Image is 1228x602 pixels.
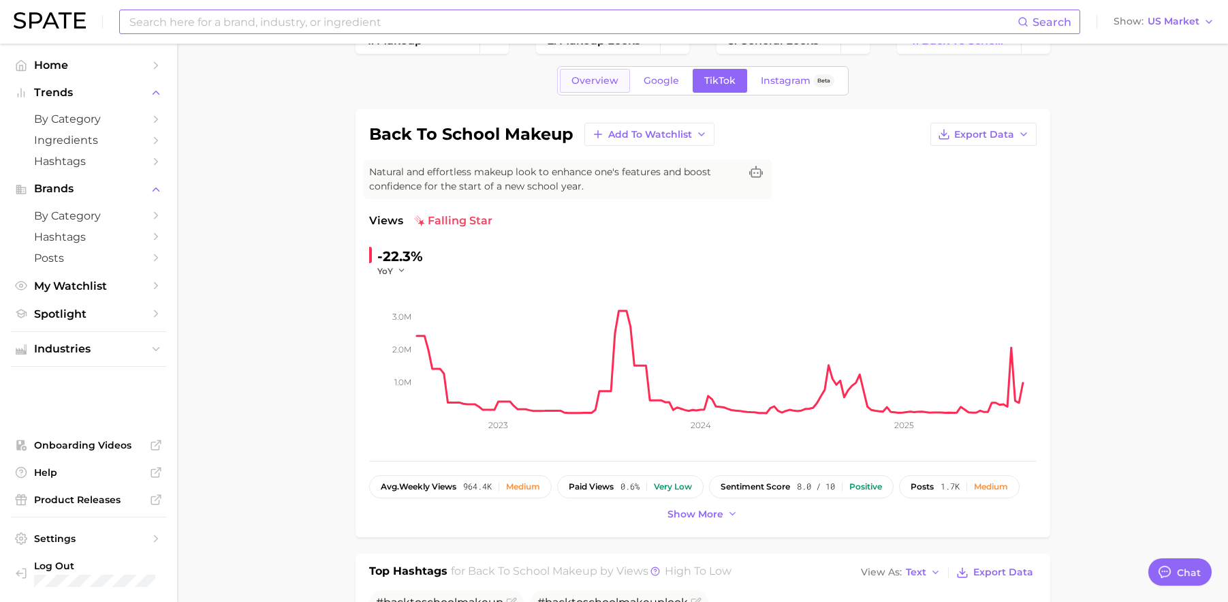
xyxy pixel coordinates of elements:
button: YoY [377,265,407,277]
span: back to school makeup [468,565,597,577]
span: Google [644,75,679,87]
span: high to low [665,565,731,577]
span: Search [1033,16,1071,29]
button: Show more [664,505,742,524]
span: Hashtags [34,155,143,168]
div: Very low [654,482,692,492]
span: Product Releases [34,494,143,506]
span: Log Out [34,560,173,572]
span: Home [34,59,143,72]
div: Medium [974,482,1008,492]
span: US Market [1148,18,1199,25]
button: Trends [11,82,166,103]
span: Trends [34,87,143,99]
a: by Category [11,205,166,226]
tspan: 2023 [488,420,508,430]
span: Onboarding Videos [34,439,143,451]
button: Industries [11,339,166,359]
div: Medium [506,482,540,492]
h1: Top Hashtags [369,563,447,582]
span: Show more [667,509,723,520]
span: Brands [34,183,143,195]
span: paid views [569,482,614,492]
span: Overview [571,75,618,87]
button: paid views0.6%Very low [557,475,704,498]
img: SPATE [14,12,86,29]
a: Settings [11,528,166,549]
button: posts1.7kMedium [899,475,1020,498]
a: InstagramBeta [749,69,846,93]
abbr: average [381,481,399,492]
input: Search here for a brand, industry, or ingredient [128,10,1018,33]
a: My Watchlist [11,275,166,297]
button: Add to Watchlist [584,123,714,146]
span: Add to Watchlist [608,129,692,140]
span: sentiment score [721,482,790,492]
span: falling star [414,213,492,229]
span: View As [861,569,902,576]
span: by Category [34,209,143,222]
a: Home [11,55,166,76]
tspan: 3.0m [392,312,411,322]
span: Views [369,213,403,229]
a: Spotlight [11,303,166,325]
button: sentiment score8.0 / 10Positive [709,475,894,498]
h2: for by Views [451,563,731,582]
span: Show [1114,18,1144,25]
span: Export Data [954,129,1014,140]
a: Google [632,69,691,93]
span: 8.0 / 10 [797,482,835,492]
tspan: 2025 [894,420,914,430]
span: Help [34,466,143,479]
button: Export Data [930,123,1037,146]
a: Onboarding Videos [11,435,166,455]
span: Ingredients [34,134,143,147]
span: Spotlight [34,307,143,320]
span: Instagram [761,75,810,87]
button: View AsText [857,564,945,582]
span: weekly views [381,482,456,492]
tspan: 1.0m [394,377,411,387]
button: Brands [11,179,166,199]
h1: back to school makeup [369,126,573,142]
a: Overview [560,69,630,93]
span: Hashtags [34,230,143,243]
span: Posts [34,252,143,265]
a: Hashtags [11,151,166,172]
a: Ingredients [11,130,166,151]
span: by Category [34,112,143,125]
span: Settings [34,532,143,545]
tspan: 2.0m [392,344,411,355]
span: TikTok [704,75,736,87]
span: Export Data [973,567,1033,578]
div: -22.3% [377,245,423,267]
span: Natural and effortless makeup look to enhance one's features and boost confidence for the start o... [369,165,740,194]
a: Product Releases [11,490,166,510]
a: Hashtags [11,226,166,247]
a: TikTok [693,69,747,93]
a: by Category [11,108,166,130]
a: Help [11,462,166,483]
div: Positive [849,482,882,492]
a: Log out. Currently logged in with e-mail jenna@makeupbymario.com. [11,556,166,591]
span: 964.4k [463,482,492,492]
button: avg.weekly views964.4kMedium [369,475,552,498]
button: ShowUS Market [1110,13,1218,31]
span: 0.6% [620,482,640,492]
button: Export Data [953,563,1036,582]
span: 1.7k [941,482,960,492]
img: falling star [414,215,425,226]
span: YoY [377,265,393,277]
span: Text [906,569,926,576]
span: posts [911,482,934,492]
span: My Watchlist [34,280,143,292]
span: Industries [34,343,143,355]
tspan: 2024 [691,420,711,430]
span: Beta [817,75,830,87]
a: Posts [11,247,166,269]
